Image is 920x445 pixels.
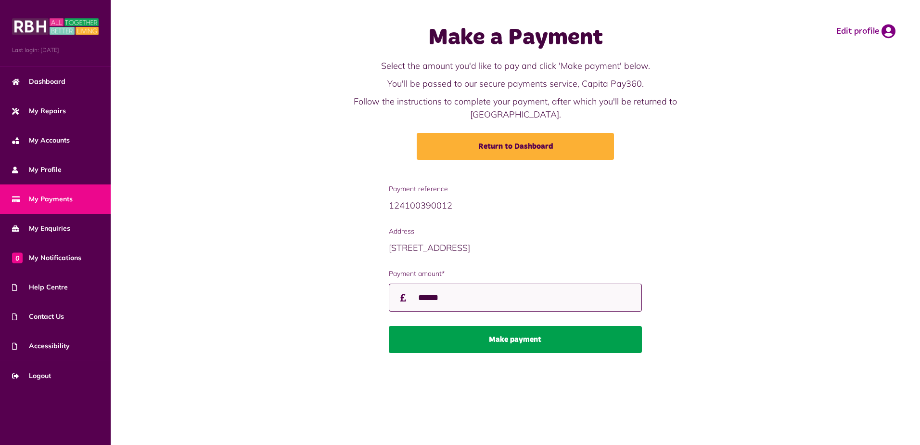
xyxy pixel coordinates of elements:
p: Follow the instructions to complete your payment, after which you'll be returned to [GEOGRAPHIC_D... [323,95,708,121]
span: 124100390012 [389,200,452,211]
span: Last login: [DATE] [12,46,99,54]
span: [STREET_ADDRESS] [389,242,470,253]
span: Dashboard [12,77,65,87]
img: MyRBH [12,17,99,36]
span: 0 [12,252,23,263]
span: Logout [12,371,51,381]
p: You'll be passed to our secure payments service, Capita Pay360. [323,77,708,90]
span: Help Centre [12,282,68,292]
span: My Accounts [12,135,70,145]
span: My Payments [12,194,73,204]
a: Return to Dashboard [417,133,614,160]
a: Edit profile [836,24,895,39]
h1: Make a Payment [323,24,708,52]
span: Payment reference [389,184,642,194]
span: My Profile [12,165,62,175]
span: Address [389,226,642,236]
span: My Repairs [12,106,66,116]
span: Contact Us [12,312,64,322]
span: My Enquiries [12,223,70,234]
label: Payment amount* [389,269,642,279]
p: Select the amount you'd like to pay and click 'Make payment' below. [323,59,708,72]
button: Make payment [389,326,642,353]
span: Accessibility [12,341,70,351]
span: My Notifications [12,253,81,263]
